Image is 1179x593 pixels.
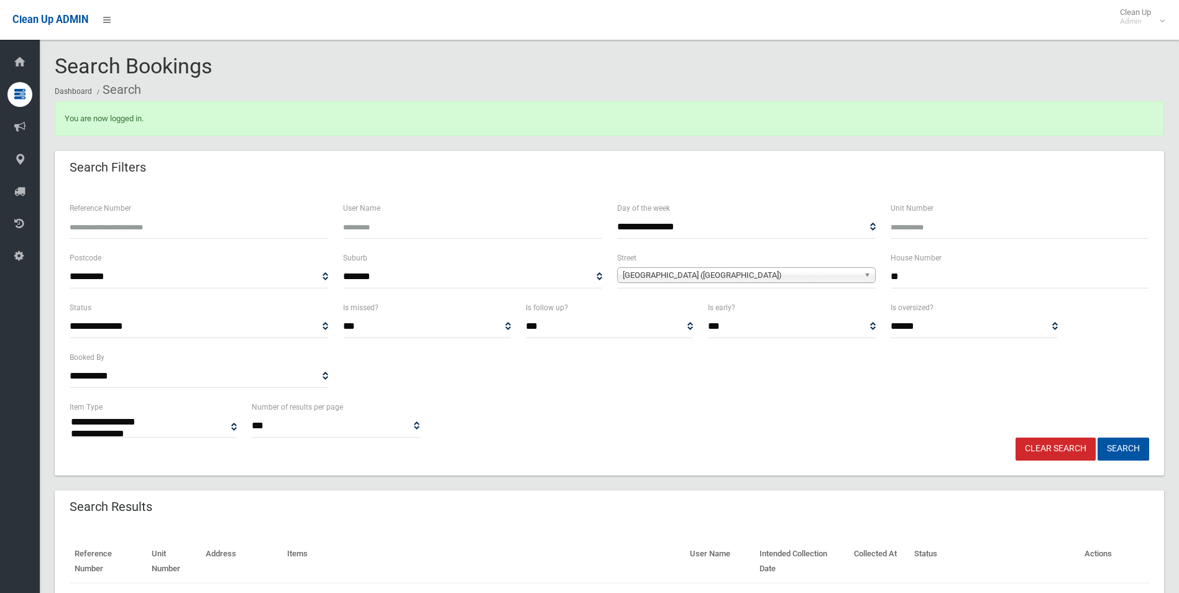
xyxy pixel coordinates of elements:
[1016,438,1096,461] a: Clear Search
[891,201,934,215] label: Unit Number
[909,540,1080,583] th: Status
[1120,17,1151,26] small: Admin
[70,301,91,315] label: Status
[343,301,378,315] label: Is missed?
[55,87,92,96] a: Dashboard
[343,251,367,265] label: Suburb
[849,540,909,583] th: Collected At
[708,301,735,315] label: Is early?
[55,53,213,78] span: Search Bookings
[55,155,161,180] header: Search Filters
[755,540,849,583] th: Intended Collection Date
[1098,438,1149,461] button: Search
[526,301,568,315] label: Is follow up?
[685,540,755,583] th: User Name
[70,201,131,215] label: Reference Number
[94,78,141,101] li: Search
[1080,540,1149,583] th: Actions
[201,540,282,583] th: Address
[147,540,201,583] th: Unit Number
[70,400,103,414] label: Item Type
[891,301,934,315] label: Is oversized?
[70,540,147,583] th: Reference Number
[252,400,343,414] label: Number of results per page
[12,14,88,25] span: Clean Up ADMIN
[891,251,942,265] label: House Number
[282,540,685,583] th: Items
[55,101,1164,136] div: You are now logged in.
[70,251,101,265] label: Postcode
[617,251,636,265] label: Street
[617,201,670,215] label: Day of the week
[55,495,167,519] header: Search Results
[70,351,104,364] label: Booked By
[343,201,380,215] label: User Name
[1114,7,1163,26] span: Clean Up
[623,268,859,283] span: [GEOGRAPHIC_DATA] ([GEOGRAPHIC_DATA])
